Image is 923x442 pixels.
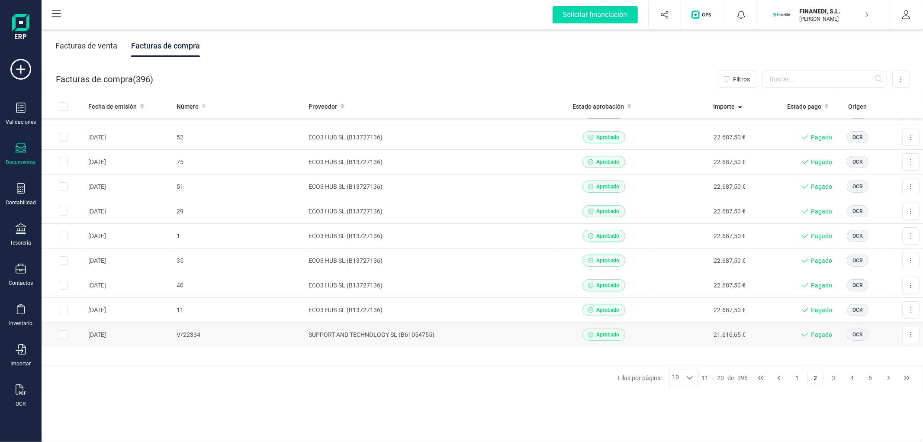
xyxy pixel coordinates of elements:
[852,183,863,190] span: OCR
[652,150,749,174] td: 22.687,50 €
[811,306,832,314] span: Pagado
[852,257,863,265] span: OCR
[800,7,869,16] p: FINANEDI, S.L.
[59,306,68,314] div: Row Selected 6acd65ab-0c3b-4940-b5ca-fd1ba1215061
[177,102,199,111] span: Número
[85,125,173,150] td: [DATE]
[305,298,555,323] td: ECO3 HUB SL (B13727136)
[852,133,863,141] span: OCR
[9,320,32,327] div: Inventario
[88,102,137,111] span: Fecha de emisión
[849,102,867,111] span: Origen
[85,248,173,273] td: [DATE]
[597,257,620,265] span: Aprobado
[771,370,787,386] button: Previous Page
[173,150,306,174] td: 75
[652,199,749,224] td: 22.687,50 €
[59,256,68,265] div: Row Selected 2dc855d9-0cec-483b-b699-d7f27809effd
[6,119,36,126] div: Validaciones
[762,71,887,88] input: Buscar...
[852,306,863,314] span: OCR
[811,133,832,142] span: Pagado
[12,14,29,42] img: Logo Finanedi
[55,35,117,57] div: Facturas de venta
[811,158,832,166] span: Pagado
[652,248,749,273] td: 22.687,50 €
[572,102,624,111] span: Estado aprobación
[305,323,555,347] td: SUPPORT AND TECHNOLOGY SL (B61054755)
[11,360,31,367] div: Importar
[652,298,749,323] td: 22.687,50 €
[787,102,821,111] span: Estado pago
[852,232,863,240] span: OCR
[59,182,68,191] div: Row Selected 1da30988-3f80-4219-b547-b529cbaba16a
[131,35,200,57] div: Facturas de compra
[652,224,749,248] td: 22.687,50 €
[852,281,863,289] span: OCR
[811,330,832,339] span: Pagado
[597,306,620,314] span: Aprobado
[59,330,68,339] div: Row Selected a9d335b2-6211-4afd-9506-5f8fa2eccc61
[597,158,620,166] span: Aprobado
[597,133,620,141] span: Aprobado
[702,374,709,382] span: 11
[85,224,173,248] td: [DATE]
[899,370,915,386] button: Last Page
[542,1,648,29] button: Solicitar financiación
[669,370,682,386] span: 10
[691,10,714,19] img: Logo de OPS
[16,400,26,407] div: OCR
[173,273,306,298] td: 40
[305,174,555,199] td: ECO3 HUB SL (B13727136)
[597,183,620,190] span: Aprobado
[85,150,173,174] td: [DATE]
[305,125,555,150] td: ECO3 HUB SL (B13727136)
[309,102,337,111] span: Proveedor
[597,232,620,240] span: Aprobado
[717,374,724,382] span: 20
[305,150,555,174] td: ECO3 HUB SL (B13727136)
[173,125,306,150] td: 52
[881,370,897,386] button: Next Page
[6,159,36,166] div: Documentos
[811,281,832,290] span: Pagado
[10,239,32,246] div: Tesorería
[85,323,173,347] td: [DATE]
[652,174,749,199] td: 22.687,50 €
[652,125,749,150] td: 22.687,50 €
[173,323,306,347] td: V/22334
[597,331,620,339] span: Aprobado
[738,374,748,382] span: 396
[173,199,306,224] td: 29
[652,273,749,298] td: 22.687,50 €
[85,174,173,199] td: [DATE]
[718,71,757,88] button: Filtros
[652,323,749,347] td: 21.616,65 €
[173,174,306,199] td: 51
[862,370,878,386] button: Page 5
[753,370,769,386] button: First Page
[728,374,734,382] span: de
[852,158,863,166] span: OCR
[305,224,555,248] td: ECO3 HUB SL (B13727136)
[173,224,306,248] td: 1
[173,298,306,323] td: 11
[811,182,832,191] span: Pagado
[85,298,173,323] td: [DATE]
[305,248,555,273] td: ECO3 HUB SL (B13727136)
[733,75,750,84] span: Filtros
[6,199,36,206] div: Contabilidad
[56,71,153,88] div: Facturas de compra ( )
[59,102,68,111] div: All items unselected
[59,207,68,216] div: Row Selected df507522-03d2-4f5c-8126-ca5377a1f45b
[59,133,68,142] div: Row Selected d71040da-b024-42c7-933a-a01ccc6afc76
[59,281,68,290] div: Row Selected c6cc3f6a-51b5-451c-999d-e4767586240f
[811,232,832,240] span: Pagado
[702,374,748,382] div: -
[9,280,33,287] div: Contactos
[553,6,638,23] div: Solicitar financiación
[852,207,863,215] span: OCR
[59,232,68,240] div: Row Selected b8b0dfb4-1953-424f-8d22-ce4ce6f9435f
[811,207,832,216] span: Pagado
[305,199,555,224] td: ECO3 HUB SL (B13727136)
